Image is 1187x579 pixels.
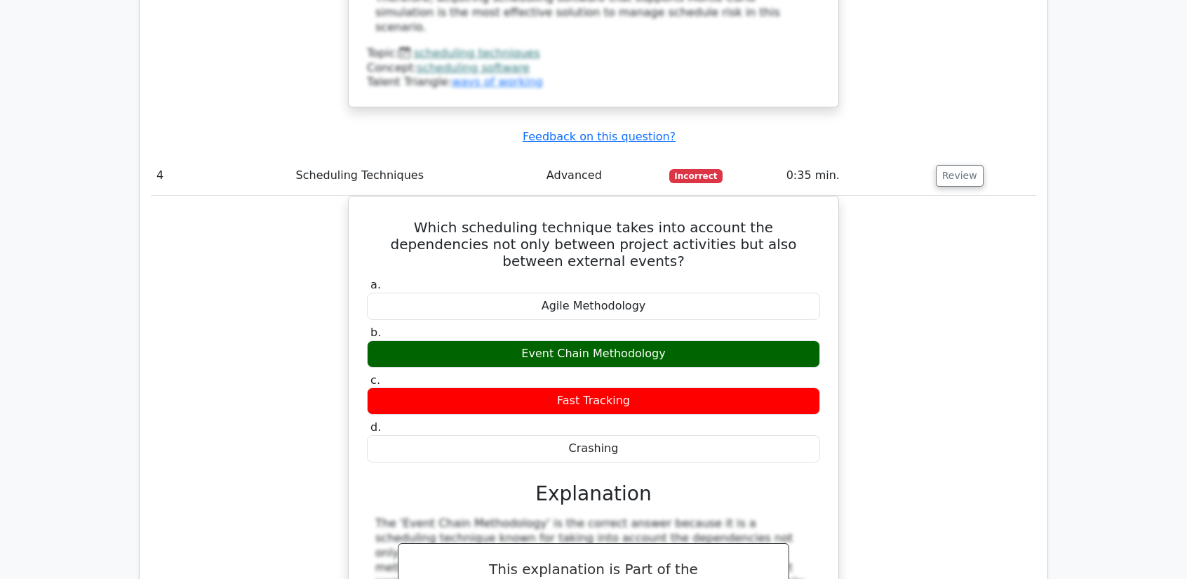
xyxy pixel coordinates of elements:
[370,326,381,339] span: b.
[370,278,381,291] span: a.
[541,156,664,196] td: Advanced
[367,46,820,90] div: Talent Triangle:
[936,165,984,187] button: Review
[151,156,290,196] td: 4
[452,75,543,88] a: ways of working
[417,61,530,74] a: scheduling software
[367,61,820,76] div: Concept:
[669,169,723,183] span: Incorrect
[414,46,540,60] a: scheduling techniques
[370,420,381,434] span: d.
[375,482,812,506] h3: Explanation
[367,293,820,320] div: Agile Methodology
[367,340,820,368] div: Event Chain Methodology
[366,219,821,269] h5: Which scheduling technique takes into account the dependencies not only between project activitie...
[290,156,541,196] td: Scheduling Techniques
[367,387,820,415] div: Fast Tracking
[367,435,820,462] div: Crashing
[523,130,676,143] a: Feedback on this question?
[367,46,820,61] div: Topic:
[370,373,380,387] span: c.
[781,156,930,196] td: 0:35 min.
